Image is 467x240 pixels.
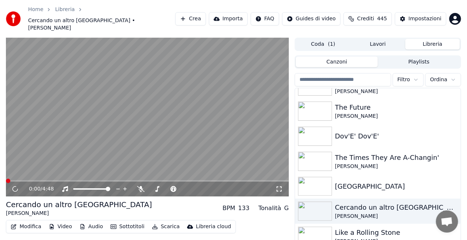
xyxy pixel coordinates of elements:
div: Libreria cloud [196,223,231,230]
span: 0:00 [29,185,40,193]
div: BPM [223,204,235,213]
div: Tonalità [258,204,281,213]
button: Sottotitoli [108,222,148,232]
div: G [284,204,289,213]
div: The Times They Are A-Changin' [335,152,458,163]
div: Like a Rolling Stone [335,227,458,238]
button: Importa [209,12,248,25]
button: Scarica [149,222,183,232]
button: Lavori [351,39,405,49]
span: Crediti [357,15,374,23]
img: youka [6,11,21,26]
div: [PERSON_NAME] [335,113,458,120]
button: Video [46,222,75,232]
button: Canzoni [296,56,378,67]
div: [PERSON_NAME] [335,213,458,220]
button: FAQ [251,12,279,25]
button: Coda [296,39,351,49]
div: / [29,185,47,193]
button: Modifica [8,222,44,232]
div: [PERSON_NAME] [335,163,458,170]
a: Home [28,6,43,13]
div: 133 [238,204,250,213]
span: 445 [377,15,387,23]
button: Crea [175,12,206,25]
button: Guides di video [282,12,341,25]
a: Libreria [55,6,75,13]
span: Filtro [397,76,410,83]
span: 4:48 [42,185,54,193]
span: Ordina [430,76,447,83]
button: Audio [77,222,106,232]
div: Cercando un altro [GEOGRAPHIC_DATA] [6,199,152,210]
button: Impostazioni [395,12,446,25]
span: Cercando un altro [GEOGRAPHIC_DATA] • [PERSON_NAME] [28,17,175,32]
div: Aprire la chat [436,210,458,233]
div: Cercando un altro [GEOGRAPHIC_DATA] [335,202,458,213]
button: Crediti445 [344,12,392,25]
span: ( 1 ) [328,41,335,48]
div: [PERSON_NAME] [335,88,458,95]
div: [PERSON_NAME] [6,210,152,217]
div: Impostazioni [409,15,441,23]
div: The Future [335,102,458,113]
nav: breadcrumb [28,6,175,32]
div: Dov'E' Dov'E' [335,131,458,141]
button: Libreria [405,39,460,49]
button: Playlists [378,56,460,67]
div: [GEOGRAPHIC_DATA] [335,181,458,192]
